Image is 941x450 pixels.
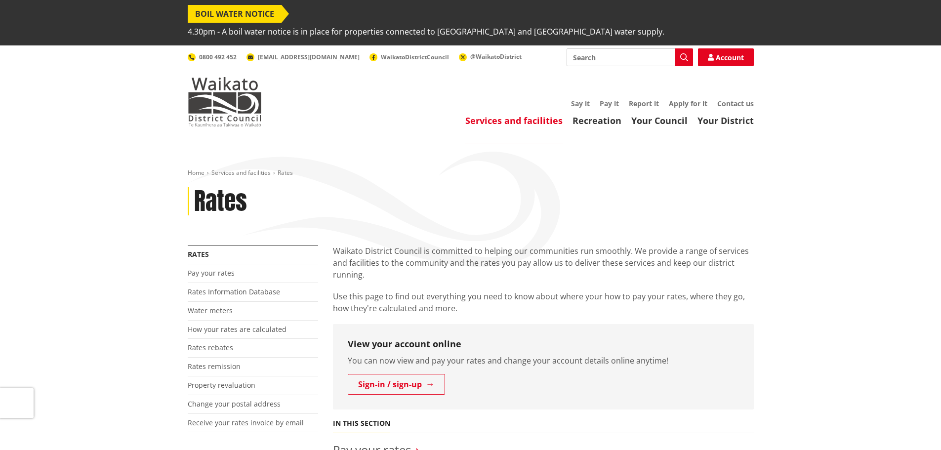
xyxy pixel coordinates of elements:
[188,249,209,259] a: Rates
[246,53,360,61] a: [EMAIL_ADDRESS][DOMAIN_NAME]
[278,168,293,177] span: Rates
[188,418,304,427] a: Receive your rates invoice by email
[194,187,247,216] h1: Rates
[333,419,390,428] h5: In this section
[188,325,286,334] a: How your rates are calculated
[669,99,707,108] a: Apply for it
[573,115,621,126] a: Recreation
[567,48,693,66] input: Search input
[381,53,449,61] span: WaikatoDistrictCouncil
[631,115,688,126] a: Your Council
[333,245,754,281] p: Waikato District Council is committed to helping our communities run smoothly. We provide a range...
[459,52,522,61] a: @WaikatoDistrict
[465,115,563,126] a: Services and facilities
[717,99,754,108] a: Contact us
[188,5,282,23] span: BOIL WATER NOTICE
[188,168,205,177] a: Home
[629,99,659,108] a: Report it
[571,99,590,108] a: Say it
[188,306,233,315] a: Water meters
[369,53,449,61] a: WaikatoDistrictCouncil
[188,268,235,278] a: Pay your rates
[188,343,233,352] a: Rates rebates
[470,52,522,61] span: @WaikatoDistrict
[188,169,754,177] nav: breadcrumb
[600,99,619,108] a: Pay it
[697,115,754,126] a: Your District
[188,23,664,41] span: 4.30pm - A boil water notice is in place for properties connected to [GEOGRAPHIC_DATA] and [GEOGR...
[188,380,255,390] a: Property revaluation
[188,399,281,409] a: Change your postal address
[211,168,271,177] a: Services and facilities
[698,48,754,66] a: Account
[333,290,754,314] p: Use this page to find out everything you need to know about where your how to pay your rates, whe...
[188,77,262,126] img: Waikato District Council - Te Kaunihera aa Takiwaa o Waikato
[258,53,360,61] span: [EMAIL_ADDRESS][DOMAIN_NAME]
[199,53,237,61] span: 0800 492 452
[188,53,237,61] a: 0800 492 452
[188,362,241,371] a: Rates remission
[348,355,739,367] p: You can now view and pay your rates and change your account details online anytime!
[188,287,280,296] a: Rates Information Database
[348,374,445,395] a: Sign-in / sign-up
[348,339,739,350] h3: View your account online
